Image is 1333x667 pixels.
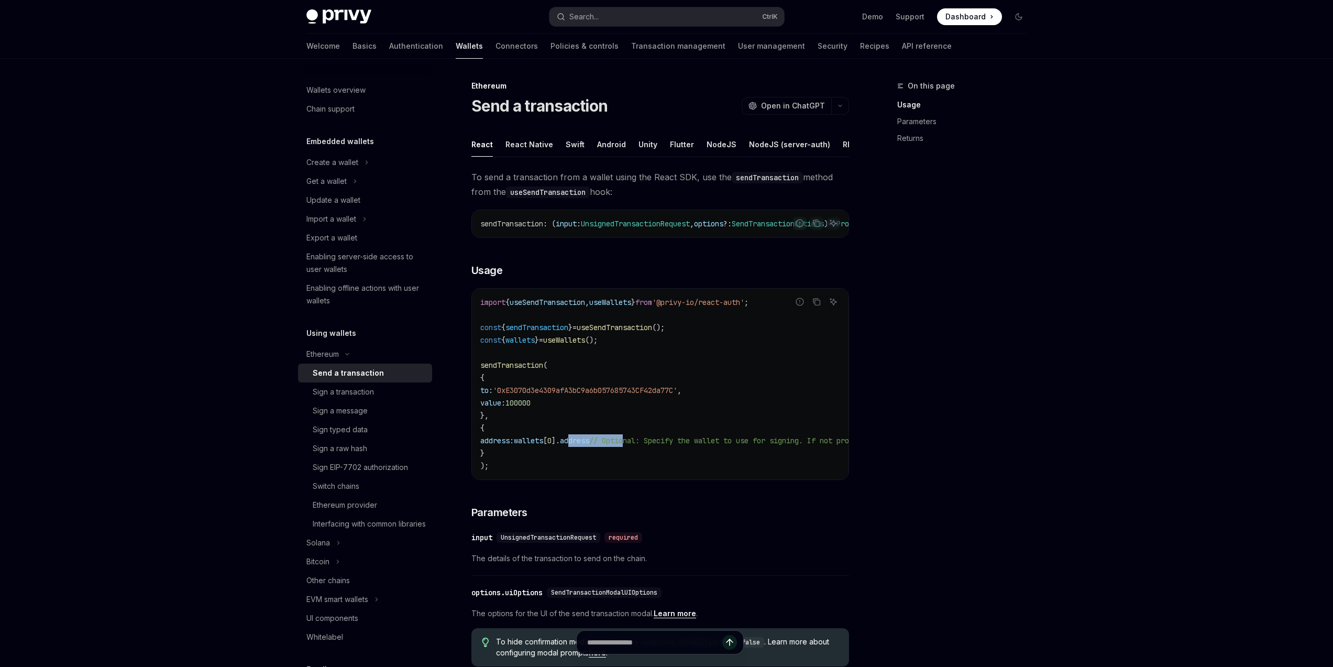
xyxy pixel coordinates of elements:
[652,323,665,332] span: ();
[552,436,560,445] span: ].
[298,552,432,571] button: Toggle Bitcoin section
[298,628,432,647] a: Whitelabel
[306,327,356,340] h5: Using wallets
[298,210,432,228] button: Toggle Import a wallet section
[471,587,543,598] div: options.uiOptions
[313,404,368,417] div: Sign a message
[313,367,384,379] div: Send a transaction
[471,132,493,157] div: React
[550,34,619,59] a: Policies & controls
[480,219,543,228] span: sendTransaction
[306,135,374,148] h5: Embedded wallets
[908,80,955,92] span: On this page
[306,348,339,360] div: Ethereum
[313,423,368,436] div: Sign typed data
[566,132,585,157] div: Swift
[635,298,652,307] span: from
[723,219,732,228] span: ?:
[762,13,778,21] span: Ctrl K
[313,386,374,398] div: Sign a transaction
[577,219,581,228] span: :
[456,34,483,59] a: Wallets
[824,219,828,228] span: )
[298,477,432,496] a: Switch chains
[480,449,484,458] span: }
[749,132,830,157] div: NodeJS (server-auth)
[652,298,744,307] span: '@privy-io/react-auth'
[493,386,677,395] span: '0xE3070d3e4309afA3bC9a6b057685743CF42da77C'
[862,12,883,22] a: Demo
[480,373,484,382] span: {
[306,537,330,549] div: Solana
[352,34,377,59] a: Basics
[298,609,432,628] a: UI components
[638,132,657,157] div: Unity
[313,499,377,511] div: Ethereum provider
[306,213,356,225] div: Import a wallet
[471,263,503,278] span: Usage
[744,298,748,307] span: ;
[298,191,432,210] a: Update a wallet
[585,335,598,345] span: ();
[306,574,350,587] div: Other chains
[480,386,493,395] span: to:
[306,156,358,169] div: Create a wallet
[560,436,589,445] span: address
[480,411,489,420] span: },
[722,635,737,650] button: Send message
[298,100,432,118] a: Chain support
[389,34,443,59] a: Authentication
[707,132,736,157] div: NodeJS
[471,552,849,565] span: The details of the transaction to send on the chain.
[572,323,577,332] span: =
[793,295,807,309] button: Report incorrect code
[306,34,340,59] a: Welcome
[480,398,505,408] span: value:
[298,458,432,477] a: Sign EIP-7702 authorization
[471,96,608,115] h1: Send a transaction
[505,398,531,408] span: 100000
[306,9,371,24] img: dark logo
[543,436,547,445] span: [
[551,588,657,597] span: SendTransactionModalUIOptions
[654,609,696,618] a: Learn more
[937,8,1002,25] a: Dashboard
[298,345,432,364] button: Toggle Ethereum section
[313,518,426,530] div: Interfacing with common libraries
[843,132,876,157] div: REST API
[298,496,432,515] a: Ethereum provider
[742,97,831,115] button: Open in ChatGPT
[694,219,723,228] span: options
[501,533,596,542] span: UnsignedTransactionRequest
[298,420,432,439] a: Sign typed data
[298,279,432,310] a: Enabling offline actions with user wallets
[827,295,840,309] button: Ask AI
[585,298,589,307] span: ,
[480,461,489,471] span: );
[670,132,694,157] div: Flutter
[506,187,590,198] code: useSendTransaction
[690,219,694,228] span: ,
[505,335,535,345] span: wallets
[298,382,432,401] a: Sign a transaction
[298,571,432,590] a: Other chains
[860,34,889,59] a: Recipes
[510,298,585,307] span: useSendTransaction
[514,436,543,445] span: wallets
[298,153,432,172] button: Toggle Create a wallet section
[505,132,553,157] div: React Native
[313,442,367,455] div: Sign a raw hash
[581,219,690,228] span: UnsignedTransactionRequest
[761,101,825,111] span: Open in ChatGPT
[480,360,543,370] span: sendTransaction
[298,401,432,420] a: Sign a message
[897,113,1035,130] a: Parameters
[604,532,642,543] div: required
[480,436,514,445] span: address:
[471,505,527,520] span: Parameters
[298,81,432,100] a: Wallets overview
[589,436,1004,445] span: // Optional: Specify the wallet to use for signing. If not provided, the first wallet will be used.
[543,360,547,370] span: (
[306,250,426,276] div: Enabling server-side access to user wallets
[505,298,510,307] span: {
